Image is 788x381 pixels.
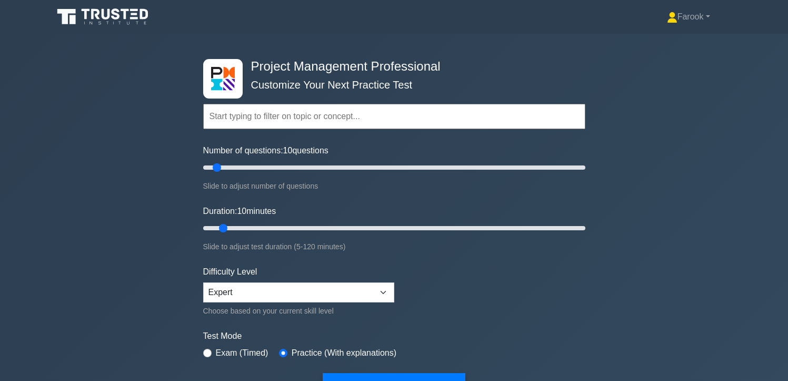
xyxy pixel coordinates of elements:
label: Difficulty Level [203,266,257,278]
div: Choose based on your current skill level [203,305,394,317]
div: Slide to adjust number of questions [203,180,585,192]
span: 10 [237,207,246,216]
div: Slide to adjust test duration (5-120 minutes) [203,240,585,253]
input: Start typing to filter on topic or concept... [203,104,585,129]
span: 10 [283,146,293,155]
label: Duration: minutes [203,205,276,218]
label: Number of questions: questions [203,144,328,157]
label: Exam (Timed) [216,347,268,359]
h4: Project Management Professional [247,59,534,74]
label: Practice (With explanations) [292,347,396,359]
label: Test Mode [203,330,585,343]
a: Farook [642,6,735,27]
